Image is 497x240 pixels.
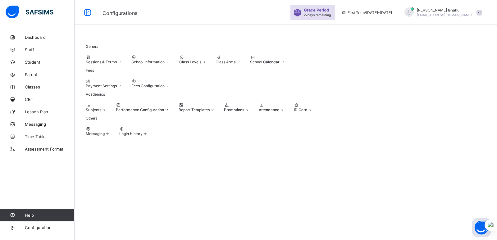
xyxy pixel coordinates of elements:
[216,55,241,64] div: Class Arms
[25,84,75,89] span: Classes
[250,60,280,64] span: School Calendar
[179,55,207,64] div: Class Levels
[119,127,148,136] div: Login History
[25,147,75,152] span: Assessment Format
[103,10,137,16] span: Configurations
[294,9,301,16] img: sticker-purple.71386a28dfed39d6af7621340158ba97.svg
[86,79,122,88] div: Payment Settings
[25,213,74,218] span: Help
[294,107,308,112] span: ID Card
[179,103,215,112] div: Report Templates
[86,131,105,136] span: Messaging
[472,218,491,237] button: Open asap
[417,13,472,17] span: [EMAIL_ADDRESS][DOMAIN_NAME]
[131,60,165,64] span: School Information
[179,107,210,112] span: Report Templates
[259,103,285,112] div: Attendance
[179,60,201,64] span: Class Levels
[304,8,329,12] span: Grace Period
[25,97,75,102] span: CBT
[341,10,392,15] span: session/term information
[131,55,170,64] div: School Information
[119,131,143,136] span: Login History
[216,60,235,64] span: Class Arms
[6,6,53,19] img: safsims
[25,134,75,139] span: Time Table
[86,44,99,49] span: General
[250,55,285,64] div: School Calendar
[86,116,97,120] span: Others
[25,47,75,52] span: Staff
[86,92,105,97] span: Academics
[304,13,331,17] span: 22 days remaining
[86,103,107,112] div: Subjects
[25,72,75,77] span: Parent
[86,60,117,64] span: Sessions & Terms
[25,35,75,40] span: Dashboard
[86,68,94,73] span: Fees
[25,225,74,230] span: Configuration
[131,84,165,88] span: Fees Configuration
[86,107,101,112] span: Subjects
[224,103,249,112] div: Promotions
[398,7,485,18] div: MichaelIshaku
[294,103,313,112] div: ID Card
[259,107,279,112] span: Attendance
[417,8,472,12] span: [PERSON_NAME] Ishaku
[25,109,75,114] span: Lesson Plan
[116,103,169,112] div: Performance Configuration
[86,84,117,88] span: Payment Settings
[25,122,75,127] span: Messaging
[131,79,170,88] div: Fees Configuration
[25,60,75,65] span: Student
[116,107,164,112] span: Performance Configuration
[86,55,122,64] div: Sessions & Terms
[224,107,244,112] span: Promotions
[86,127,110,136] div: Messaging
